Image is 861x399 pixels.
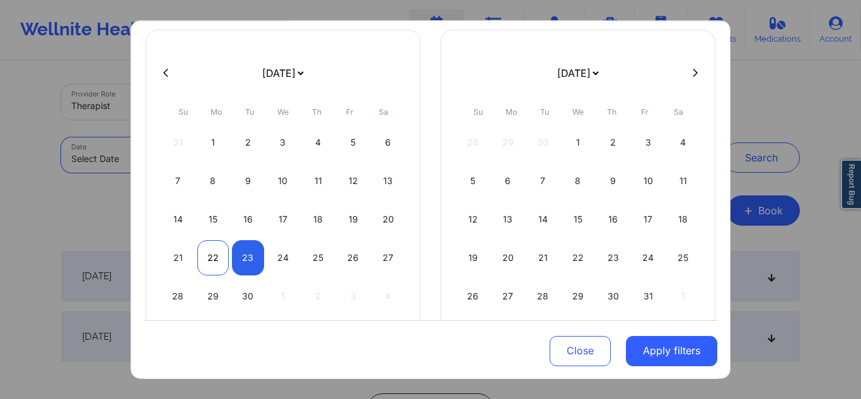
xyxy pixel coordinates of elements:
[162,163,194,199] div: Sun Sep 07 2025
[492,240,524,275] div: Mon Oct 20 2025
[667,240,699,275] div: Sat Oct 25 2025
[562,202,594,237] div: Wed Oct 15 2025
[562,163,594,199] div: Wed Oct 08 2025
[641,107,649,117] abbr: Friday
[267,163,299,199] div: Wed Sep 10 2025
[232,125,264,160] div: Tue Sep 02 2025
[667,125,699,160] div: Sat Oct 04 2025
[632,240,664,275] div: Fri Oct 24 2025
[372,202,404,237] div: Sat Sep 20 2025
[232,202,264,237] div: Tue Sep 16 2025
[527,202,559,237] div: Tue Oct 14 2025
[457,279,489,314] div: Sun Oct 26 2025
[197,125,229,160] div: Mon Sep 01 2025
[302,125,334,160] div: Thu Sep 04 2025
[527,279,559,314] div: Tue Oct 28 2025
[562,279,594,314] div: Wed Oct 29 2025
[232,163,264,199] div: Tue Sep 09 2025
[302,163,334,199] div: Thu Sep 11 2025
[674,107,683,117] abbr: Saturday
[302,240,334,275] div: Thu Sep 25 2025
[562,240,594,275] div: Wed Oct 22 2025
[178,107,188,117] abbr: Sunday
[597,240,629,275] div: Thu Oct 23 2025
[540,107,549,117] abbr: Tuesday
[572,107,584,117] abbr: Wednesday
[457,202,489,237] div: Sun Oct 12 2025
[626,335,717,366] button: Apply filters
[267,240,299,275] div: Wed Sep 24 2025
[607,107,616,117] abbr: Thursday
[597,279,629,314] div: Thu Oct 30 2025
[267,125,299,160] div: Wed Sep 03 2025
[632,163,664,199] div: Fri Oct 10 2025
[667,163,699,199] div: Sat Oct 11 2025
[632,125,664,160] div: Fri Oct 03 2025
[550,335,611,366] button: Close
[162,240,194,275] div: Sun Sep 21 2025
[232,240,264,275] div: Tue Sep 23 2025
[527,240,559,275] div: Tue Oct 21 2025
[197,202,229,237] div: Mon Sep 15 2025
[597,202,629,237] div: Thu Oct 16 2025
[667,202,699,237] div: Sat Oct 18 2025
[492,163,524,199] div: Mon Oct 06 2025
[346,107,354,117] abbr: Friday
[277,107,289,117] abbr: Wednesday
[162,279,194,314] div: Sun Sep 28 2025
[457,240,489,275] div: Sun Oct 19 2025
[597,125,629,160] div: Thu Oct 02 2025
[162,202,194,237] div: Sun Sep 14 2025
[267,202,299,237] div: Wed Sep 17 2025
[302,202,334,237] div: Thu Sep 18 2025
[492,279,524,314] div: Mon Oct 27 2025
[632,279,664,314] div: Fri Oct 31 2025
[232,279,264,314] div: Tue Sep 30 2025
[492,202,524,237] div: Mon Oct 13 2025
[562,125,594,160] div: Wed Oct 01 2025
[245,107,254,117] abbr: Tuesday
[597,163,629,199] div: Thu Oct 09 2025
[337,163,369,199] div: Fri Sep 12 2025
[372,163,404,199] div: Sat Sep 13 2025
[337,202,369,237] div: Fri Sep 19 2025
[197,163,229,199] div: Mon Sep 08 2025
[379,107,388,117] abbr: Saturday
[372,125,404,160] div: Sat Sep 06 2025
[337,125,369,160] div: Fri Sep 05 2025
[197,279,229,314] div: Mon Sep 29 2025
[372,240,404,275] div: Sat Sep 27 2025
[506,107,517,117] abbr: Monday
[457,163,489,199] div: Sun Oct 05 2025
[473,107,483,117] abbr: Sunday
[211,107,222,117] abbr: Monday
[312,107,321,117] abbr: Thursday
[632,202,664,237] div: Fri Oct 17 2025
[527,163,559,199] div: Tue Oct 07 2025
[197,240,229,275] div: Mon Sep 22 2025
[337,240,369,275] div: Fri Sep 26 2025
